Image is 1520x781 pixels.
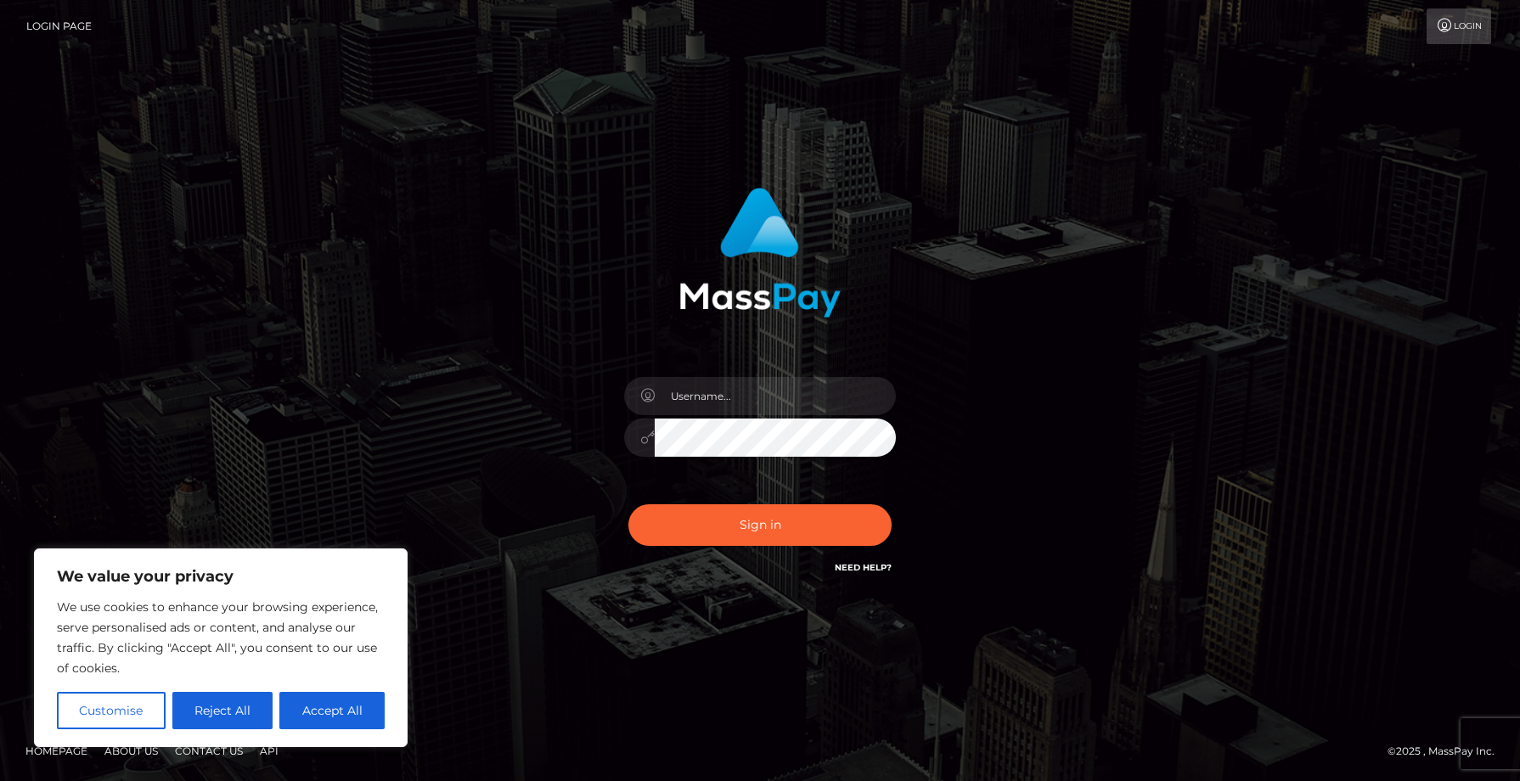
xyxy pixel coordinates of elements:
[98,738,165,764] a: About Us
[172,692,273,729] button: Reject All
[253,738,285,764] a: API
[628,504,892,546] button: Sign in
[26,8,92,44] a: Login Page
[1388,742,1507,761] div: © 2025 , MassPay Inc.
[168,738,250,764] a: Contact Us
[34,548,408,747] div: We value your privacy
[655,377,896,415] input: Username...
[57,692,166,729] button: Customise
[279,692,385,729] button: Accept All
[57,566,385,587] p: We value your privacy
[1427,8,1491,44] a: Login
[19,738,94,764] a: Homepage
[57,597,385,678] p: We use cookies to enhance your browsing experience, serve personalised ads or content, and analys...
[835,562,892,573] a: Need Help?
[679,188,841,317] img: MassPay Login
